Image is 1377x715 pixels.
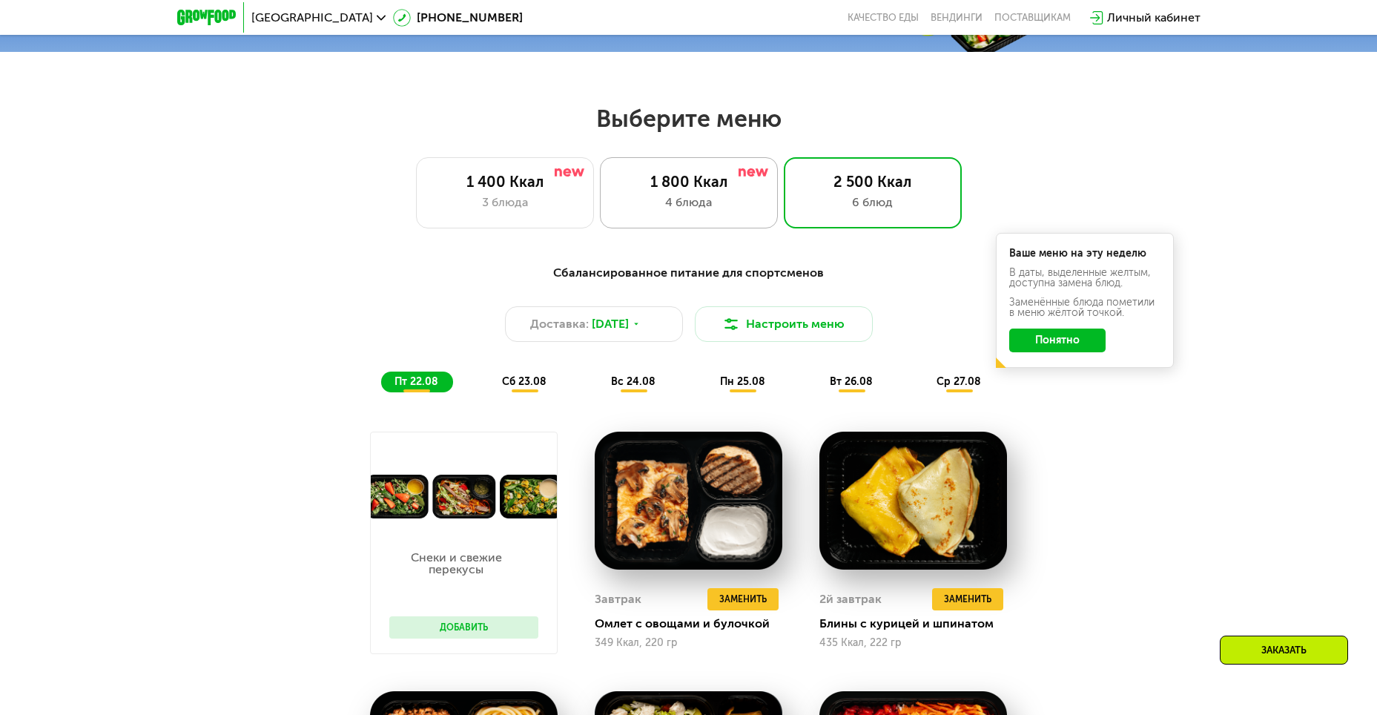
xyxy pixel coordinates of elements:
span: вт 26.08 [830,375,873,388]
button: Заменить [707,588,779,610]
div: Личный кабинет [1107,9,1201,27]
span: [DATE] [592,315,629,333]
p: Снеки и свежие перекусы [389,552,524,576]
span: Заменить [944,592,991,607]
a: [PHONE_NUMBER] [393,9,523,27]
button: Понятно [1009,329,1106,352]
div: 2й завтрак [819,588,882,610]
div: Завтрак [595,588,641,610]
div: Заказать [1220,636,1348,665]
div: Омлет с овощами и булочкой [595,616,794,631]
a: Качество еды [848,12,919,24]
span: [GEOGRAPHIC_DATA] [251,12,373,24]
a: Вендинги [931,12,983,24]
div: Блины с курицей и шпинатом [819,616,1019,631]
div: Сбалансированное питание для спортсменов [250,264,1128,283]
span: Доставка: [530,315,589,333]
div: Ваше меню на эту неделю [1009,248,1160,259]
div: 6 блюд [799,194,946,211]
h2: Выберите меню [47,104,1330,134]
span: сб 23.08 [502,375,546,388]
div: 349 Ккал, 220 гр [595,637,782,649]
div: 1 800 Ккал [615,173,762,191]
span: вс 24.08 [611,375,656,388]
button: Добавить [389,616,538,639]
div: 3 блюда [432,194,578,211]
span: Заменить [719,592,767,607]
span: пт 22.08 [394,375,438,388]
div: В даты, выделенные желтым, доступна замена блюд. [1009,268,1160,289]
div: Заменённые блюда пометили в меню жёлтой точкой. [1009,297,1160,318]
div: 4 блюда [615,194,762,211]
div: 2 500 Ккал [799,173,946,191]
span: ср 27.08 [937,375,981,388]
button: Заменить [932,588,1003,610]
span: пн 25.08 [720,375,765,388]
div: 435 Ккал, 222 гр [819,637,1007,649]
div: поставщикам [994,12,1071,24]
div: 1 400 Ккал [432,173,578,191]
button: Настроить меню [695,306,873,342]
